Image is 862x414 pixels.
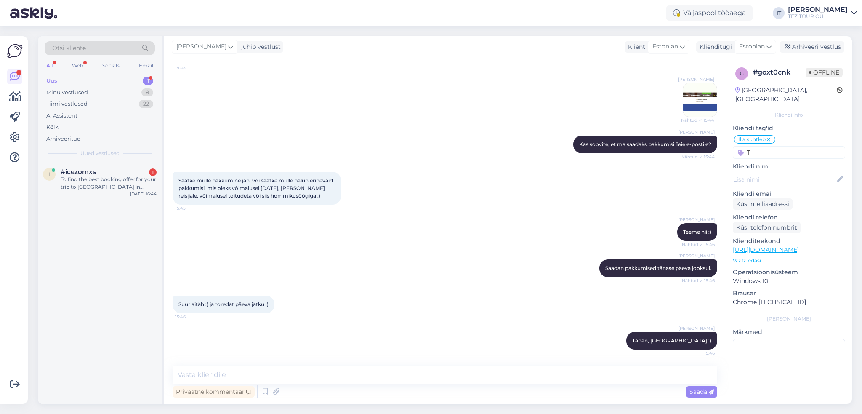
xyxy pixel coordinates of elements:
span: [PERSON_NAME] [176,42,226,51]
div: Klienditugi [696,43,732,51]
div: Web [70,60,85,71]
a: [PERSON_NAME]TEZ TOUR OÜ [788,6,857,20]
div: To find the best booking offer for your trip to [GEOGRAPHIC_DATA] in [GEOGRAPHIC_DATA], we need s... [61,176,157,191]
span: Tänan, [GEOGRAPHIC_DATA] :) [632,337,711,344]
span: Saadan pakkumised tänase päeva jooksul. [605,265,711,271]
span: 15:43 [175,64,207,71]
span: [PERSON_NAME] [678,325,715,331]
div: Tiimi vestlused [46,100,88,108]
div: Email [137,60,155,71]
span: Saatke mulle pakkumine jah, või saatke mulle palun erinevaid pakkumisi, mis oleks võimalusel [DAT... [178,177,334,199]
span: [PERSON_NAME] [678,216,715,223]
span: Saada [689,388,714,395]
span: [PERSON_NAME] [678,76,714,83]
span: Estonian [652,42,678,51]
img: Attachment [683,83,717,117]
div: Uus [46,77,57,85]
span: 15:45 [175,205,207,211]
span: Nähtud ✓ 15:46 [682,241,715,248]
p: Kliendi tag'id [733,124,845,133]
div: [DATE] 16:44 [130,191,157,197]
div: 1 [149,168,157,176]
span: #icezomxs [61,168,96,176]
div: TEZ TOUR OÜ [788,13,848,20]
p: Klienditeekond [733,237,845,246]
a: [URL][DOMAIN_NAME] [733,246,799,254]
span: Otsi kliente [52,44,86,53]
span: Kas soovite, et ma saadaks pakkumisi Teie e-postile? [579,141,711,147]
div: Küsi telefoninumbrit [733,222,801,233]
span: i [48,171,50,177]
div: 1 [143,77,153,85]
div: Kõik [46,123,59,131]
p: Chrome [TECHNICAL_ID] [733,298,845,307]
p: Vaata edasi ... [733,257,845,264]
p: Operatsioonisüsteem [733,268,845,277]
div: Socials [101,60,121,71]
span: Suur aitäh :) ja toredat päeva jätku :) [178,301,269,307]
div: Privaatne kommentaar [173,386,255,398]
div: Väljaspool tööaega [666,5,753,21]
div: [PERSON_NAME] [733,315,845,323]
p: Windows 10 [733,277,845,286]
input: Lisa tag [733,146,845,159]
p: Kliendi telefon [733,213,845,222]
p: Märkmed [733,328,845,337]
span: 15:46 [175,314,207,320]
div: [PERSON_NAME] [788,6,848,13]
span: Offline [806,68,843,77]
span: Nähtud ✓ 15:44 [681,154,715,160]
p: Kliendi nimi [733,162,845,171]
span: Nähtud ✓ 15:44 [681,117,714,123]
span: Ilja suhtleb [738,137,766,142]
div: 22 [139,100,153,108]
div: Arhiveeritud [46,135,81,143]
span: [PERSON_NAME] [678,253,715,259]
span: 15:46 [683,350,715,356]
span: Teeme nii :) [683,229,711,235]
input: Lisa nimi [733,175,835,184]
div: Klient [625,43,645,51]
span: Uued vestlused [80,150,120,157]
div: Arhiveeri vestlus [780,41,844,53]
span: [PERSON_NAME] [678,129,715,135]
div: juhib vestlust [238,43,281,51]
div: All [45,60,54,71]
span: Estonian [739,42,765,51]
div: [GEOGRAPHIC_DATA], [GEOGRAPHIC_DATA] [735,86,837,104]
img: Askly Logo [7,43,23,59]
div: # goxt0cnk [753,67,806,77]
div: AI Assistent [46,112,77,120]
div: Minu vestlused [46,88,88,97]
p: Kliendi email [733,190,845,198]
p: Brauser [733,289,845,298]
div: IT [773,7,785,19]
div: Kliendi info [733,111,845,119]
span: g [740,70,744,77]
div: Küsi meiliaadressi [733,198,793,210]
span: Nähtud ✓ 15:46 [682,278,715,284]
div: 8 [141,88,153,97]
